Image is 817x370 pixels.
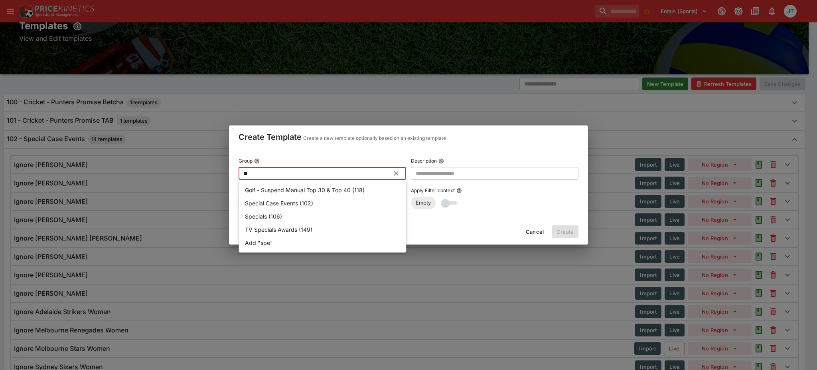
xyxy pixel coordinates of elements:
[245,239,273,247] p: Add "spe"
[245,199,313,207] p: Special Case Events (102)
[239,157,253,164] p: Group
[411,199,436,207] span: Empty
[456,188,462,193] button: Apply Filter context
[245,225,312,234] p: TV Specials Awards (149)
[239,132,302,142] h4: Create Template
[303,134,446,142] p: Create a new template optionally based on an existing template
[438,158,444,164] button: Description
[521,225,549,238] button: Cancel
[245,186,365,194] p: Golf - Suspend Manual Top 30 & Top 40 (118)
[411,157,437,164] p: Description
[390,167,403,180] button: Clear
[254,158,260,164] button: Group
[245,212,282,221] p: Specials (106)
[411,187,455,194] p: Apply Filter context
